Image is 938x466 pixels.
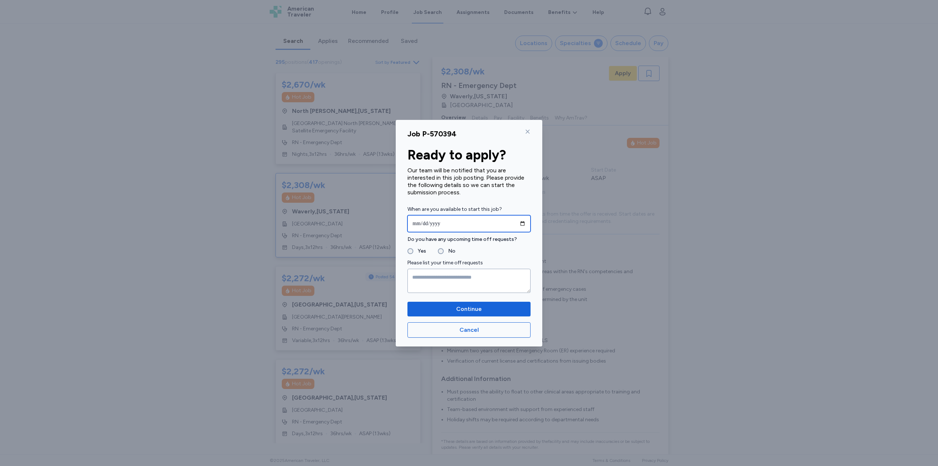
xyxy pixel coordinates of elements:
div: Our team will be notified that you are interested in this job posting. Please provide the followi... [407,167,531,196]
button: Continue [407,302,531,316]
label: No [444,247,455,256]
label: Do you have any upcoming time off requests? [407,235,531,244]
label: When are you available to start this job? [407,205,531,214]
span: Continue [456,305,482,313]
span: Cancel [459,326,479,334]
label: Yes [413,247,426,256]
div: Ready to apply? [407,148,531,162]
label: Please list your time off requests [407,258,531,267]
button: Cancel [407,322,531,338]
div: Job P-570394 [407,129,457,139]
